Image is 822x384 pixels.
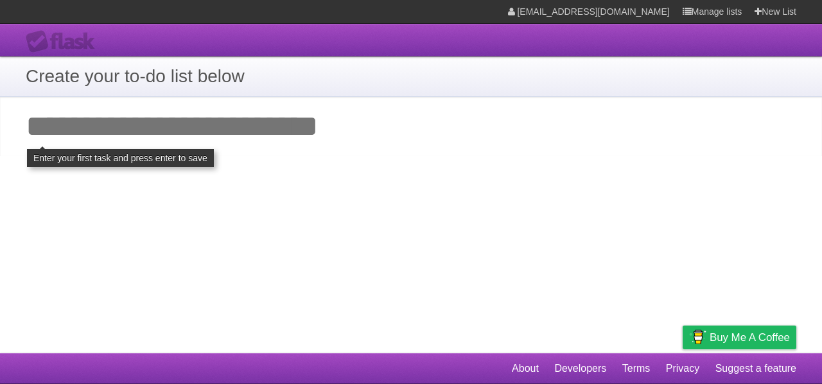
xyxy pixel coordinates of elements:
[710,326,790,349] span: Buy me a coffee
[554,356,606,381] a: Developers
[683,326,796,349] a: Buy me a coffee
[26,30,103,53] div: Flask
[689,326,706,348] img: Buy me a coffee
[666,356,699,381] a: Privacy
[715,356,796,381] a: Suggest a feature
[622,356,651,381] a: Terms
[26,63,796,90] h1: Create your to-do list below
[512,356,539,381] a: About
